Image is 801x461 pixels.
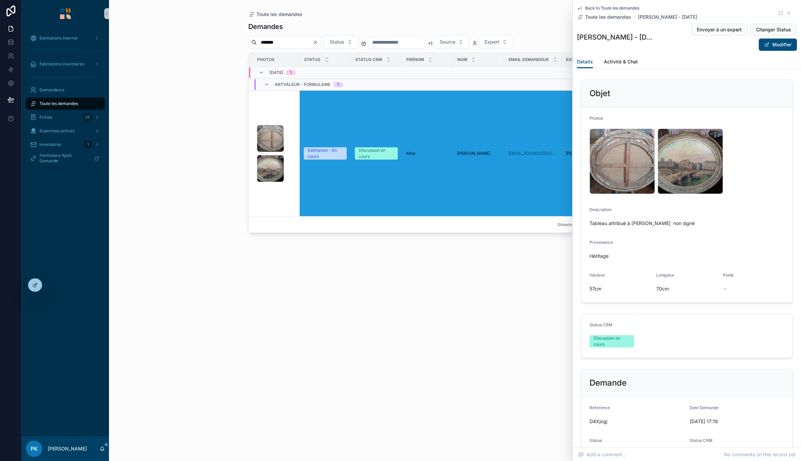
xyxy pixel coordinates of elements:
div: Discussion en cours [594,335,630,347]
span: Hauteur [590,272,605,278]
span: Expert [566,57,582,62]
span: Expert [485,39,499,45]
span: Source [440,39,455,45]
span: Status [590,438,602,443]
span: Prénom [406,57,424,62]
div: 25 [83,113,92,121]
span: Description [590,207,612,212]
button: Changer Status [750,24,797,36]
span: Poids [723,272,734,278]
button: Envoyer à un expert [691,24,748,36]
span: No comments on this record yet [724,451,796,458]
a: Back to Toute les demandes [577,5,639,11]
span: Showing 1 of 1 results [557,222,599,227]
a: Details [577,56,593,69]
span: Back to Toute les demandes [585,5,639,11]
div: Estimation - En cours [308,147,343,160]
a: Toute les demandes [26,98,105,110]
span: [DATE] [269,70,283,75]
button: Select Button [479,35,513,48]
span: [PERSON_NAME] [566,151,599,156]
img: App logo [60,8,71,19]
span: Envoyer à un expert [697,26,742,33]
span: Provenance [590,240,613,245]
a: Inventaires1 [26,138,105,151]
span: Demandeurs [40,87,64,93]
a: Toute les demandes [577,14,631,20]
span: Photos [590,116,603,121]
a: Expertises actives [26,125,105,137]
h2: Objet [590,88,610,99]
span: -- [723,285,727,292]
span: Status CRM [355,57,382,62]
span: Artvaleur - Formulaire [275,82,330,87]
span: 57cm [590,285,651,292]
span: 70cm [656,285,718,292]
div: Discussion en cours [359,147,394,160]
a: [PERSON_NAME] - [DATE] [638,14,697,20]
span: Nom [457,57,467,62]
a: Estimations Inventaires [26,58,105,70]
a: Activité & Chat [604,56,638,69]
span: Activité & Chat [604,58,638,65]
a: Toute les demandes [248,11,302,18]
a: [EMAIL_ADDRESS][DOMAIN_NAME] [508,151,557,156]
span: Date Demande [690,405,719,410]
div: 1 [84,140,92,149]
a: [PERSON_NAME] [566,151,609,156]
span: [PERSON_NAME] [457,151,490,156]
span: Toute les demandes [256,11,302,18]
div: scrollable content [22,27,109,173]
a: Demandeurs [26,84,105,96]
div: 1 [337,82,339,87]
span: [DATE] 17:19 [690,418,784,425]
span: Formulaire Ajout Demande [40,153,89,164]
span: Reference [590,405,610,410]
span: Estimations Inventaires [40,61,84,67]
a: Discussion en cours [355,147,398,160]
span: Expertises actives [40,128,75,134]
span: Fiches [40,115,52,120]
span: PK [31,445,38,453]
span: Changer Status [756,26,791,33]
span: Inventaires [40,142,61,147]
span: Add a comment... [578,451,626,458]
h2: Demande [590,377,627,388]
p: [PERSON_NAME] [48,445,87,452]
button: Select Button [324,35,358,48]
span: Email Demandeur [508,57,549,62]
button: Clear [313,40,321,45]
a: Aline [406,151,449,156]
span: Status [330,39,344,45]
span: D4Xjxgj [590,418,684,425]
span: Aline [406,151,415,156]
span: Details [577,58,593,65]
h1: Demandes [248,22,283,31]
span: Longueur [656,272,675,278]
span: Toute les demandes [585,14,631,20]
span: Héritage [590,253,784,259]
a: [PERSON_NAME] [457,151,500,156]
button: Select Button [434,35,469,48]
a: Estimations Internet [26,32,105,44]
span: Status [304,57,320,62]
span: Photos [257,57,274,62]
h1: [PERSON_NAME] - [DATE] [577,32,655,42]
span: Status CRM [690,438,712,443]
button: Modifier [759,39,797,51]
a: Estimation - En cours [304,147,347,160]
span: Tableau attribué à [PERSON_NAME] non signé [590,220,784,227]
a: Formulaire Ajout Demande [26,152,105,164]
span: Status CRM [590,322,612,327]
span: Estimations Internet [40,35,78,41]
a: Fiches25 [26,111,105,123]
div: 1 [290,70,292,75]
span: Toute les demandes [40,101,78,106]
